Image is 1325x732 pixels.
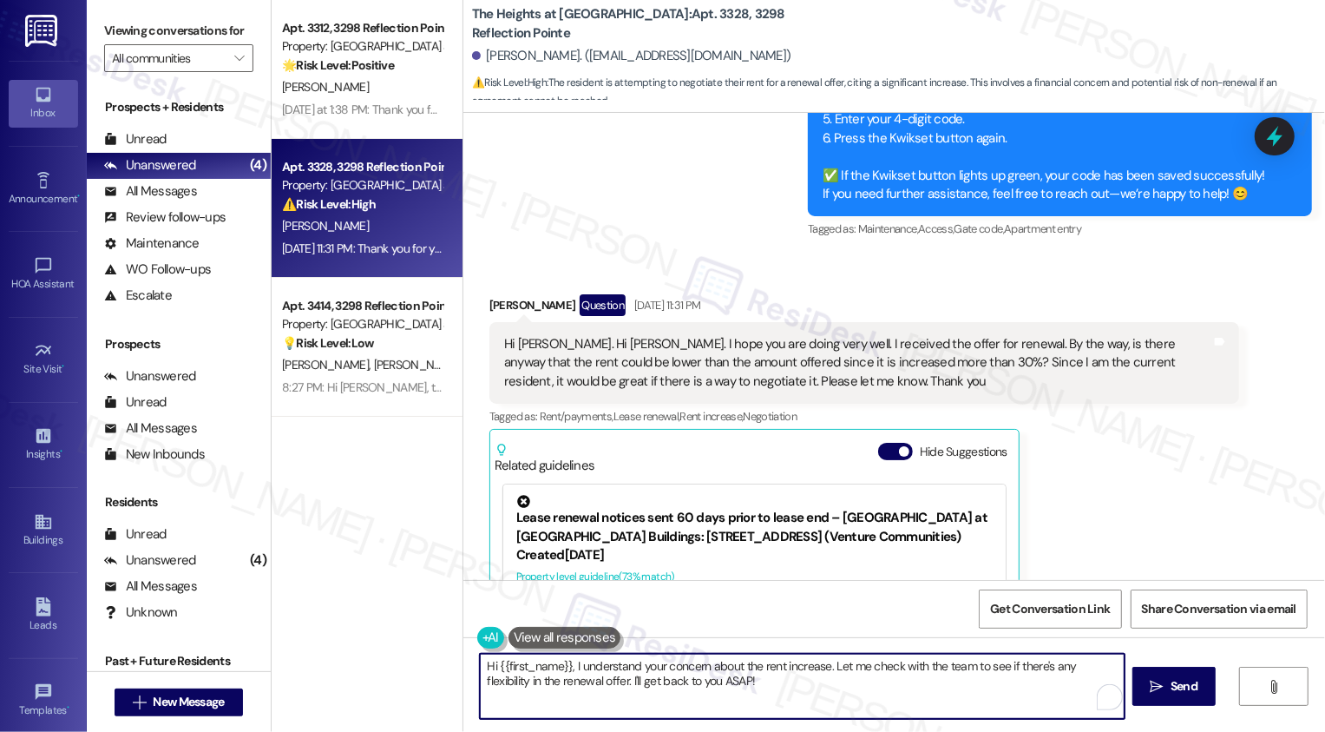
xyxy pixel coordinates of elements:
[282,218,369,234] span: [PERSON_NAME]
[1132,667,1217,706] button: Send
[77,190,80,202] span: •
[516,546,993,564] div: Created [DATE]
[1268,680,1281,694] i: 
[282,176,443,195] div: Property: [GEOGRAPHIC_DATA] at [GEOGRAPHIC_DATA]
[580,294,626,316] div: Question
[282,158,443,176] div: Apt. 3328, 3298 Reflection Pointe
[489,294,1239,322] div: [PERSON_NAME]
[282,102,628,117] div: [DATE] at 1:38 PM: Thank you for your help Sincerely [PERSON_NAME]
[282,297,443,315] div: Apt. 3414, 3298 Reflection Pointe
[104,603,178,622] div: Unknown
[87,98,271,116] div: Prospects + Residents
[9,421,78,468] a: Insights •
[60,445,62,458] span: •
[9,336,78,383] a: Site Visit •
[104,234,200,253] div: Maintenance
[104,130,167,148] div: Unread
[489,404,1239,429] div: Tagged as:
[112,44,226,72] input: All communities
[104,551,196,570] div: Unanswered
[133,696,146,709] i: 
[246,152,271,179] div: (4)
[979,590,1121,629] button: Get Conversation Link
[234,51,244,65] i: 
[87,652,271,670] div: Past + Future Residents
[104,156,196,175] div: Unanswered
[1171,677,1197,696] span: Send
[67,702,69,714] span: •
[87,493,271,511] div: Residents
[954,221,1005,236] span: Gate code ,
[104,525,167,544] div: Unread
[104,393,167,412] div: Unread
[282,196,376,212] strong: ⚠️ Risk Level: High
[282,37,443,56] div: Property: [GEOGRAPHIC_DATA] at [GEOGRAPHIC_DATA]
[104,577,197,596] div: All Messages
[9,80,78,127] a: Inbox
[115,689,243,716] button: New Message
[1004,221,1081,236] span: Apartment entry
[808,216,1312,241] div: Tagged as:
[282,335,374,351] strong: 💡 Risk Level: Low
[1142,600,1296,618] span: Share Conversation via email
[744,409,797,424] span: Negotiation
[858,221,918,236] span: Maintenance ,
[246,547,271,574] div: (4)
[472,5,819,43] b: The Heights at [GEOGRAPHIC_DATA]: Apt. 3328, 3298 Reflection Pointe
[472,47,791,65] div: [PERSON_NAME]. ([EMAIL_ADDRESS][DOMAIN_NAME])
[472,76,547,89] strong: ⚠️ Risk Level: High
[613,409,680,424] span: Lease renewal ,
[990,600,1110,618] span: Get Conversation Link
[104,367,196,386] div: Unanswered
[282,19,443,37] div: Apt. 3312, 3298 Reflection Pointe
[1131,590,1308,629] button: Share Conversation via email
[373,357,460,373] span: [PERSON_NAME]
[9,592,78,639] a: Leads
[25,15,61,47] img: ResiDesk Logo
[104,182,197,201] div: All Messages
[9,251,78,298] a: HOA Assistant
[540,409,613,424] span: Rent/payments ,
[104,419,197,438] div: All Messages
[9,507,78,554] a: Buildings
[480,654,1125,719] textarea: To enrich screen reader interactions, please activate Accessibility in Grammarly extension settings
[472,74,1325,111] span: : The resident is attempting to negotiate their rent for a renewal offer, citing a significant in...
[9,677,78,724] a: Templates •
[516,495,993,546] div: Lease renewal notices sent 60 days prior to lease end – [GEOGRAPHIC_DATA] at [GEOGRAPHIC_DATA] Bu...
[918,221,954,236] span: Access ,
[282,379,993,395] div: 8:27 PM: Hi [PERSON_NAME], thanks for asking! I’ll double-check with the team to see if they have...
[104,445,205,464] div: New Inbounds
[504,335,1211,391] div: Hi [PERSON_NAME]. Hi [PERSON_NAME]. I hope you are doing very well. I received the offer for rene...
[104,260,211,279] div: WO Follow-ups
[282,357,374,373] span: [PERSON_NAME]
[282,57,394,73] strong: 🌟 Risk Level: Positive
[495,443,595,475] div: Related guidelines
[1151,680,1164,694] i: 
[516,568,993,586] div: Property level guideline ( 73 % match)
[680,409,744,424] span: Rent increase ,
[104,287,172,305] div: Escalate
[282,79,369,95] span: [PERSON_NAME]
[87,335,271,353] div: Prospects
[104,208,226,227] div: Review follow-ups
[920,443,1007,461] label: Hide Suggestions
[282,315,443,333] div: Property: [GEOGRAPHIC_DATA] at [GEOGRAPHIC_DATA]
[104,17,253,44] label: Viewing conversations for
[62,360,65,373] span: •
[630,296,700,314] div: [DATE] 11:31 PM
[153,693,224,711] span: New Message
